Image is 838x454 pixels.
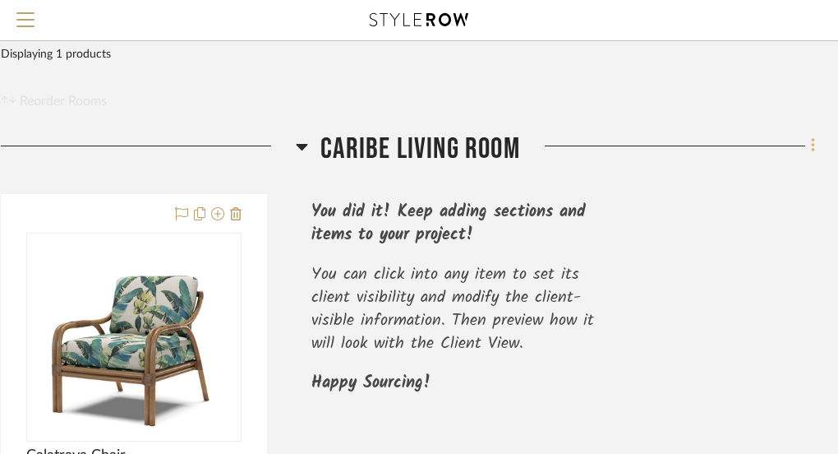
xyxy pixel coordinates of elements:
[1,38,111,71] div: Displaying 1 products
[27,234,241,441] div: 0
[311,263,623,372] div: You can click into any item to set its client visibility and modify the client-visible informatio...
[311,201,623,263] div: You did it! Keep adding sections and items to your project!
[311,372,623,411] div: Happy Sourcing!
[320,132,520,167] span: Caribe Living Room
[20,91,107,111] span: Reorder Rooms
[31,234,237,440] img: Calatrava Chair
[1,91,107,111] button: Reorder Rooms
